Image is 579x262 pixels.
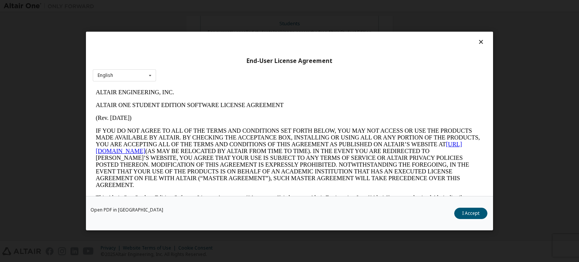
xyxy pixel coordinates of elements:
div: English [98,73,113,78]
p: (Rev. [DATE]) [3,29,391,35]
button: I Accept [454,208,487,219]
p: ALTAIR ONE STUDENT EDITION SOFTWARE LICENSE AGREEMENT [3,16,391,23]
p: This Altair One Student Edition Software License Agreement (“Agreement”) is between Altair Engine... [3,109,391,136]
a: [URL][DOMAIN_NAME] [3,55,369,68]
div: End-User License Agreement [93,57,486,65]
a: Open PDF in [GEOGRAPHIC_DATA] [90,208,163,212]
p: ALTAIR ENGINEERING, INC. [3,3,391,10]
p: IF YOU DO NOT AGREE TO ALL OF THE TERMS AND CONDITIONS SET FORTH BELOW, YOU MAY NOT ACCESS OR USE... [3,41,391,103]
